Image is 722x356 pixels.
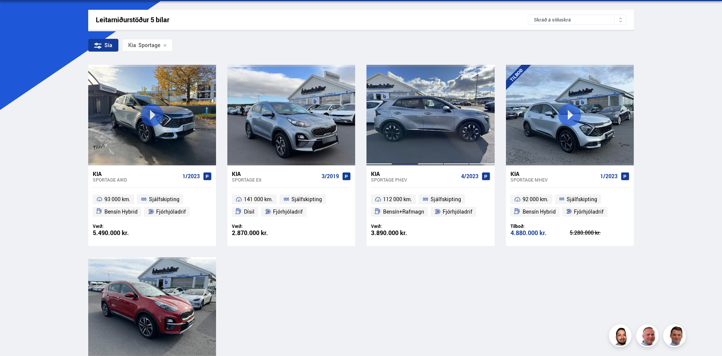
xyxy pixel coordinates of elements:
[93,230,152,236] div: 5.490.000 kr.
[664,325,687,348] img: FbJEzSuNWCJXmdc-.webp
[371,223,431,229] div: Verð:
[273,207,303,216] span: Fjórhjóladrif
[523,195,549,204] span: 92 000 km.
[523,207,556,216] span: Bensín Hybrid
[637,325,660,348] img: siFngHWaQ9KaOqBr.png
[291,195,322,204] span: Sjálfskipting
[510,170,597,177] div: Kia
[104,207,138,216] span: Bensín Hybrid
[93,170,179,177] div: Kia
[244,195,273,204] span: 141 000 km.
[244,207,254,216] span: Dísil
[128,42,136,48] div: Kia
[610,325,633,348] img: nhp88E3Fdnt1Opn2.png
[93,223,152,229] div: Verð:
[182,173,200,179] span: 1/2023
[104,195,130,204] span: 93 000 km.
[510,230,570,236] div: 4.880.000 kr.
[371,230,431,236] div: 3.890.000 kr.
[232,170,319,177] div: Kia
[88,165,216,246] a: Kia Sportage AWD 1/2023 93 000 km. Sjálfskipting Bensín Hybrid Fjórhjóladrif Verð: 5.490.000 kr.
[6,3,29,26] button: Opna LiveChat spjallviðmót
[570,230,629,235] div: 5.280.000 kr.
[227,165,355,246] a: Kia Sportage EX 3/2019 141 000 km. Sjálfskipting Dísil Fjórhjóladrif Verð: 2.870.000 kr.
[600,173,618,179] span: 1/2023
[506,165,634,246] a: Kia Sportage MHEV 1/2023 92 000 km. Sjálfskipting Bensín Hybrid Fjórhjóladrif Tilboð: 4.880.000 k...
[510,223,570,229] div: Tilboð:
[461,173,478,179] span: 4/2023
[88,39,118,52] div: Sía
[93,177,179,182] div: Sportage AWD
[149,195,179,204] span: Sjálfskipting
[232,230,291,236] div: 2.870.000 kr.
[383,195,412,204] span: 112 000 km.
[322,173,339,179] span: 3/2019
[156,207,186,216] span: Fjórhjóladrif
[128,42,160,48] span: Sportage
[431,195,461,204] span: Sjálfskipting
[232,177,319,182] div: Sportage EX
[510,177,597,182] div: Sportage MHEV
[443,207,472,216] span: Fjórhjóladrif
[371,177,458,182] div: Sportage PHEV
[366,165,494,246] a: Kia Sportage PHEV 4/2023 112 000 km. Sjálfskipting Bensín+Rafmagn Fjórhjóladrif Verð: 3.890.000 kr.
[574,207,604,216] span: Fjórhjóladrif
[528,15,626,25] div: Skráð á söluskrá
[567,195,597,204] span: Sjálfskipting
[383,207,424,216] span: Bensín+Rafmagn
[371,170,458,177] div: Kia
[96,16,528,24] div: Leitarniðurstöður 5 bílar
[232,223,291,229] div: Verð:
